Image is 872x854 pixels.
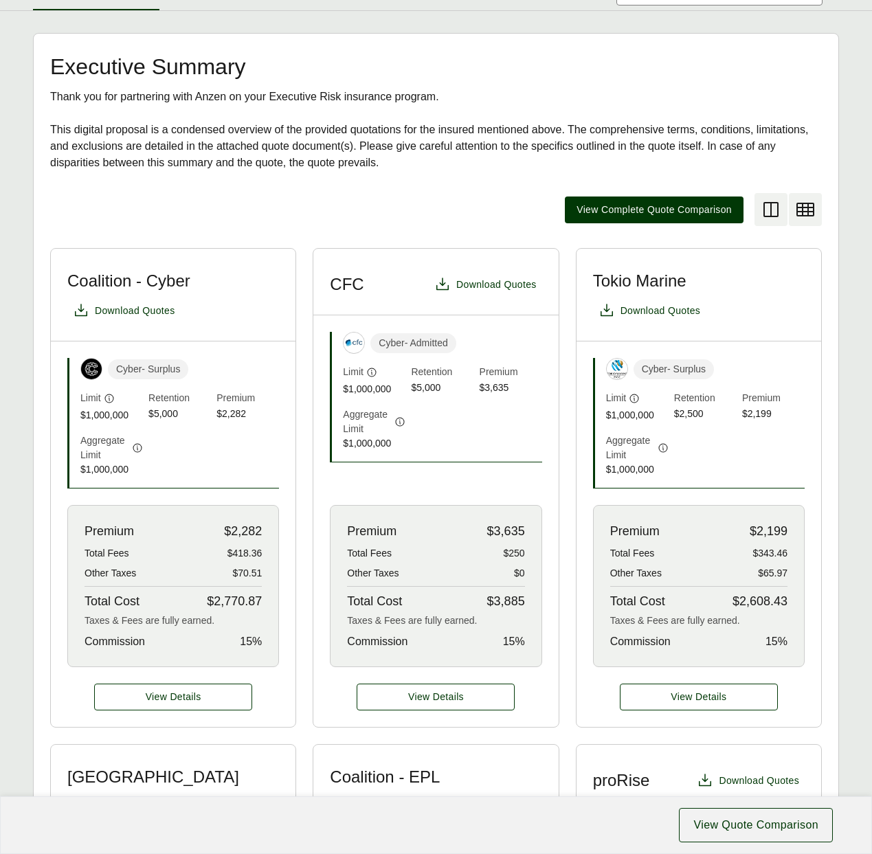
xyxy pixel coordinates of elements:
[606,408,669,423] span: $1,000,000
[85,592,139,611] span: Total Cost
[750,522,787,541] span: $2,199
[357,684,515,710] a: CFC details
[480,365,542,381] span: Premium
[67,271,190,291] h3: Coalition - Cyber
[634,359,714,379] span: Cyber - Surplus
[227,546,262,561] span: $418.36
[408,690,464,704] span: View Details
[146,690,201,704] span: View Details
[80,408,143,423] span: $1,000,000
[480,381,542,396] span: $3,635
[330,274,364,295] h3: CFC
[108,359,188,379] span: Cyber - Surplus
[85,522,134,541] span: Premium
[693,817,818,833] span: View Quote Comparison
[504,546,525,561] span: $250
[487,522,525,541] span: $3,635
[50,89,822,171] div: Thank you for partnering with Anzen on your Executive Risk insurance program. This digital propos...
[85,566,136,581] span: Other Taxes
[347,522,396,541] span: Premium
[343,382,405,396] span: $1,000,000
[671,690,726,704] span: View Details
[674,407,737,423] span: $2,500
[216,391,279,407] span: Premium
[610,614,787,628] div: Taxes & Fees are fully earned.
[610,633,671,650] span: Commission
[456,278,537,292] span: Download Quotes
[80,391,101,405] span: Limit
[240,633,262,650] span: 15 %
[233,566,262,581] span: $70.51
[765,633,787,650] span: 15 %
[593,271,686,291] h3: Tokio Marine
[94,684,252,710] button: View Details
[357,684,515,710] button: View Details
[80,462,143,477] span: $1,000,000
[606,462,669,477] span: $1,000,000
[607,359,627,379] img: Tokio Marine
[347,592,402,611] span: Total Cost
[429,271,542,298] button: Download Quotes
[224,522,262,541] span: $2,282
[620,684,778,710] button: View Details
[577,203,732,217] span: View Complete Quote Comparison
[606,391,627,405] span: Limit
[606,434,655,462] span: Aggregate Limit
[610,566,662,581] span: Other Taxes
[742,391,805,407] span: Premium
[85,633,145,650] span: Commission
[80,434,129,462] span: Aggregate Limit
[148,407,211,423] span: $5,000
[621,304,701,318] span: Download Quotes
[81,359,102,379] img: Coalition
[593,297,706,324] button: Download Quotes
[487,592,525,611] span: $3,885
[347,633,407,650] span: Commission
[343,407,392,436] span: Aggregate Limit
[610,522,660,541] span: Premium
[85,546,129,561] span: Total Fees
[503,633,525,650] span: 15 %
[67,793,181,820] button: Download Quotes
[610,592,665,611] span: Total Cost
[370,333,456,353] span: Cyber - Admitted
[758,566,787,581] span: $65.97
[343,436,405,451] span: $1,000,000
[674,391,737,407] span: Retention
[514,566,525,581] span: $0
[148,391,211,407] span: Retention
[330,767,440,787] h3: Coalition - EPL
[207,592,262,611] span: $2,770.87
[344,333,364,353] img: CFC
[343,365,364,379] span: Limit
[50,56,822,78] h2: Executive Summary
[610,546,655,561] span: Total Fees
[411,381,473,396] span: $5,000
[719,774,799,788] span: Download Quotes
[94,684,252,710] a: Coalition - Cyber details
[95,304,175,318] span: Download Quotes
[85,614,262,628] div: Taxes & Fees are fully earned.
[742,407,805,423] span: $2,199
[347,566,399,581] span: Other Taxes
[691,767,805,794] button: Download Quotes
[347,546,392,561] span: Total Fees
[679,808,833,842] button: View Quote Comparison
[67,767,239,787] h3: [GEOGRAPHIC_DATA]
[347,614,524,628] div: Taxes & Fees are fully earned.
[593,770,650,791] h3: proRise
[330,793,443,820] button: Download Quotes
[411,365,473,381] span: Retention
[67,297,181,324] button: Download Quotes
[752,546,787,561] span: $343.46
[733,592,787,611] span: $2,608.43
[565,196,744,223] button: View Complete Quote Comparison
